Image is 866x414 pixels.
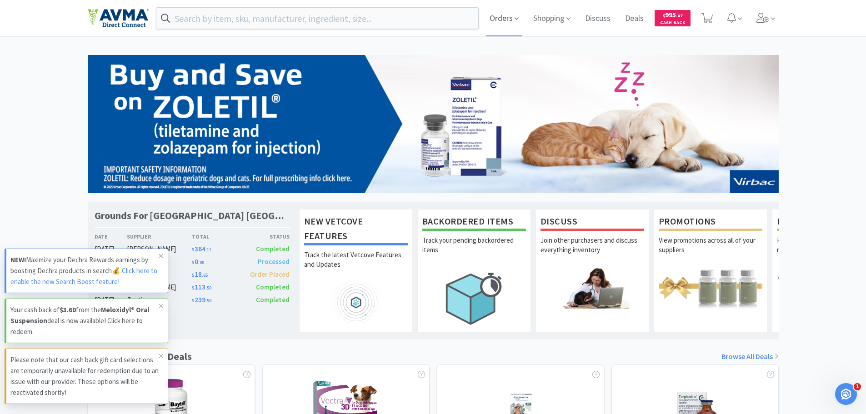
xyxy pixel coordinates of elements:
span: $ [192,272,195,278]
div: Supplier [127,232,192,241]
span: 113 [192,283,211,291]
span: . 50 [205,285,211,291]
p: Maximize your Dechra Rewards earnings by boosting Dechra products in search💰. [10,254,159,287]
a: PromotionsView promotions across all of your suppliers [654,209,767,333]
span: 239 [192,295,211,304]
div: [PERSON_NAME] [127,244,192,254]
a: DiscussJoin other purchasers and discuss everything inventory [536,209,649,333]
h1: New Vetcove Features [304,214,408,245]
span: 995 [663,10,683,19]
img: hero_promotions.png [659,267,762,309]
strong: NEW! [10,255,26,264]
a: [DATE][PERSON_NAME]$113.50Completed [95,282,290,293]
span: Processed [258,257,290,266]
a: [DATE]MWI$18.65Order Placed [95,269,290,280]
iframe: Intercom live chat [835,383,857,405]
img: hero_discuss.png [541,267,644,309]
a: New Vetcove FeaturesTrack the latest Vetcove Features and Updates [299,209,413,333]
span: . 00 [198,259,204,265]
span: . 11 [205,247,211,253]
p: Track the latest Vetcove Features and Updates [304,250,408,282]
span: $ [192,298,195,304]
p: Join other purchasers and discuss everything inventory [541,235,644,267]
h1: Grounds For [GEOGRAPHIC_DATA] [GEOGRAPHIC_DATA] [95,209,290,222]
p: View promotions across all of your suppliers [659,235,762,267]
div: Total [192,232,241,241]
span: $ [663,13,665,19]
span: Order Placed [250,270,290,279]
input: Search by item, sku, manufacturer, ingredient, size... [156,8,479,29]
span: 18 [192,270,208,279]
img: hero_backorders.png [422,267,526,329]
a: [DATE]Zoetis$239.50Completed [95,294,290,305]
p: Track your pending backordered items [422,235,526,267]
span: Completed [256,244,290,253]
a: Deals [621,15,647,23]
strong: $3.60 [60,305,76,314]
img: 6d901e6039844b2cac373ec5d7145f8c.png [88,55,779,193]
div: [DATE] [95,244,127,254]
a: [DATE][PERSON_NAME]$364.11Completed [95,244,290,254]
p: Please note that our cash back gift card selections are temporarily unavailable for redemption du... [10,354,159,398]
h1: Promotions [659,214,762,231]
span: 0 [192,257,204,266]
span: $ [192,247,195,253]
span: . 07 [676,13,683,19]
span: Cash Back [660,20,685,26]
span: 1 [854,383,861,390]
img: hero_feature_roadmap.png [304,282,408,323]
span: $ [192,259,195,265]
span: . 50 [205,298,211,304]
h1: Discuss [541,214,644,231]
a: Backordered ItemsTrack your pending backordered items [417,209,531,333]
p: Your cash back of from the deal is now available! Click here to redeem. [10,304,159,337]
img: e4e33dab9f054f5782a47901c742baa9_102.png [88,9,149,28]
span: Completed [256,295,290,304]
a: $995.07Cash Back [655,6,691,30]
span: . 65 [202,272,208,278]
a: Browse All Deals [721,351,779,363]
h1: Backordered Items [422,214,526,231]
span: Completed [256,283,290,291]
span: $ [192,285,195,291]
div: Status [241,232,290,241]
a: Discuss [581,15,614,23]
div: Date [95,232,127,241]
span: 364 [192,244,211,253]
a: [DATE]Idexx$0.00Processed [95,256,290,267]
